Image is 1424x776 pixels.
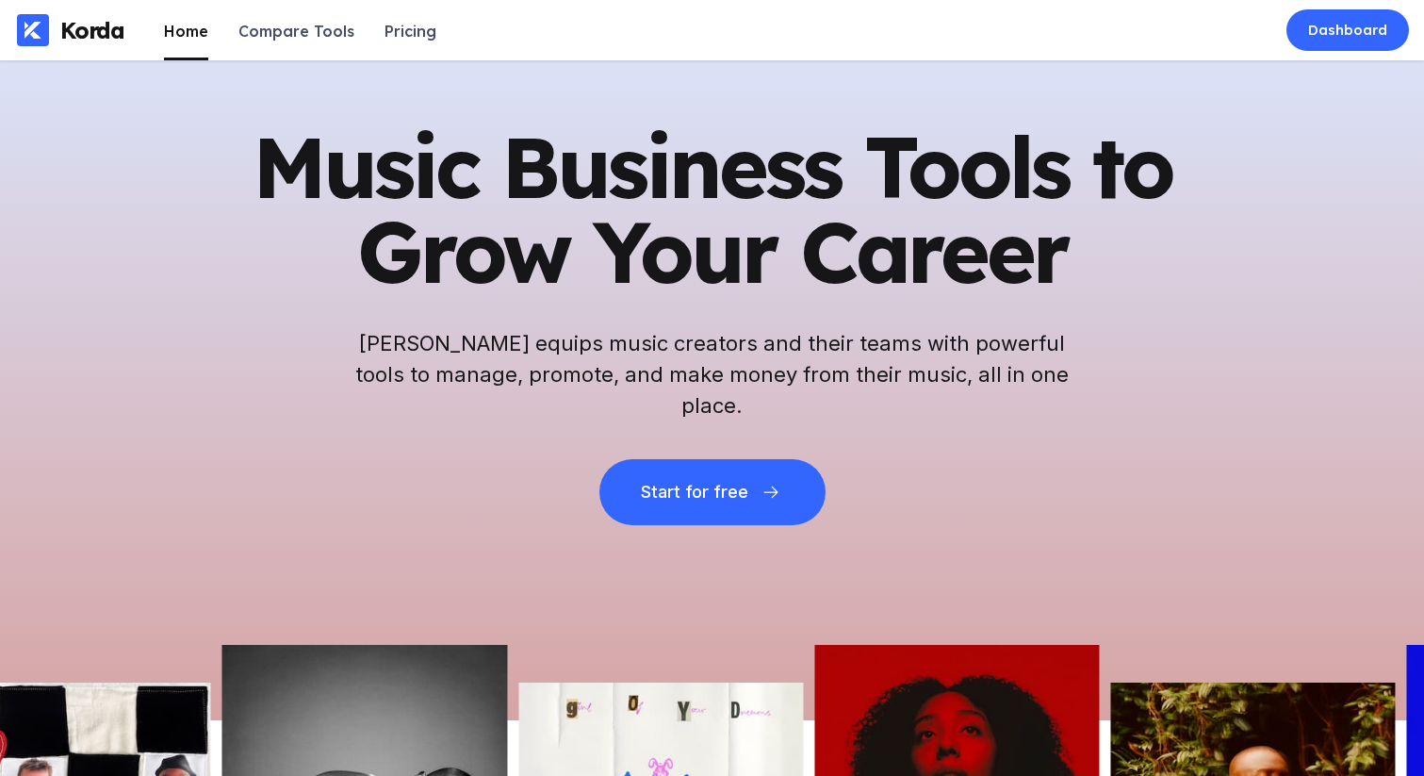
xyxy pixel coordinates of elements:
div: Dashboard [1308,21,1387,40]
div: Start for free [641,483,748,502]
div: Pricing [385,22,436,41]
h1: Music Business Tools to Grow Your Career [251,124,1174,294]
a: Dashboard [1286,9,1409,51]
button: Start for free [599,459,826,525]
div: Korda [60,16,124,44]
h2: [PERSON_NAME] equips music creators and their teams with powerful tools to manage, promote, and m... [354,328,1071,421]
div: Home [164,22,208,41]
div: Compare Tools [238,22,354,41]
